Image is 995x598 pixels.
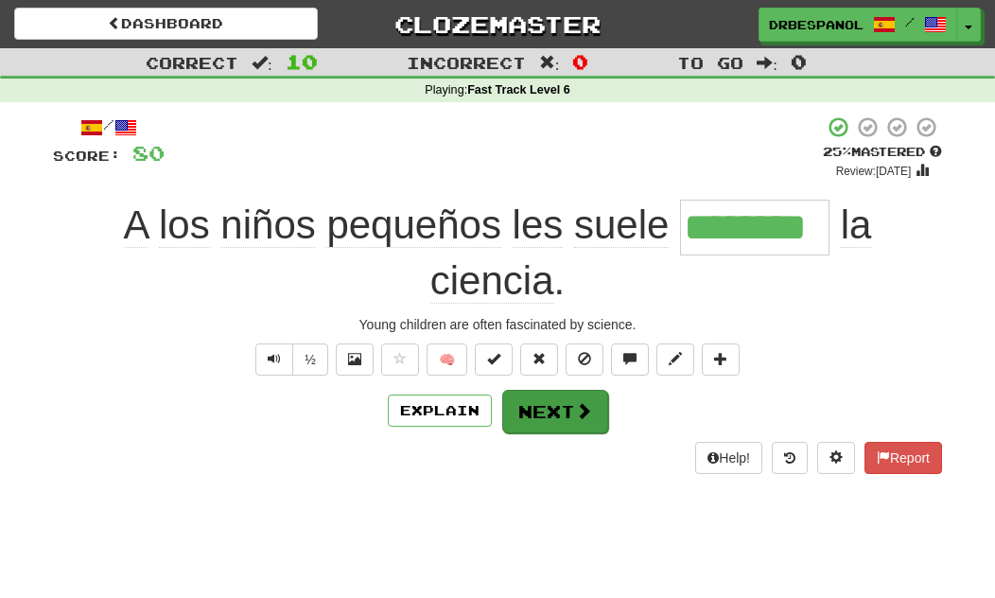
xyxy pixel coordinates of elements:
[574,202,669,248] span: suele
[407,53,526,72] span: Incorrect
[823,144,851,159] span: 25 %
[427,343,467,376] button: 🧠
[326,202,501,248] span: pequeños
[905,15,915,28] span: /
[836,165,912,178] small: Review: [DATE]
[53,148,121,164] span: Score:
[611,343,649,376] button: Discuss sentence (alt+u)
[841,202,872,248] span: la
[292,343,328,376] button: ½
[759,8,957,42] a: drbespanol /
[566,343,603,376] button: Ignore sentence (alt+i)
[539,55,560,71] span: :
[572,50,588,73] span: 0
[146,53,238,72] span: Correct
[520,343,558,376] button: Reset to 0% Mastered (alt+r)
[656,343,694,376] button: Edit sentence (alt+d)
[475,343,513,376] button: Set this sentence to 100% Mastered (alt+m)
[286,50,318,73] span: 10
[346,8,650,41] a: Clozemaster
[467,83,570,97] strong: Fast Track Level 6
[53,315,942,334] div: Young children are often fascinated by science.
[220,202,315,248] span: niños
[255,343,293,376] button: Play sentence audio (ctl+space)
[336,343,374,376] button: Show image (alt+x)
[252,343,328,376] div: Text-to-speech controls
[695,442,762,474] button: Help!
[381,343,419,376] button: Favorite sentence (alt+f)
[53,115,165,139] div: /
[132,141,165,165] span: 80
[864,442,942,474] button: Report
[159,202,210,248] span: los
[14,8,318,40] a: Dashboard
[502,390,608,433] button: Next
[124,202,148,248] span: A
[769,16,864,33] span: drbespanol
[702,343,740,376] button: Add to collection (alt+a)
[791,50,807,73] span: 0
[757,55,777,71] span: :
[513,202,564,248] span: les
[388,395,492,427] button: Explain
[823,144,942,161] div: Mastered
[677,53,743,72] span: To go
[430,202,872,304] span: .
[772,442,808,474] button: Round history (alt+y)
[430,258,554,304] span: ciencia
[252,55,272,71] span: :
